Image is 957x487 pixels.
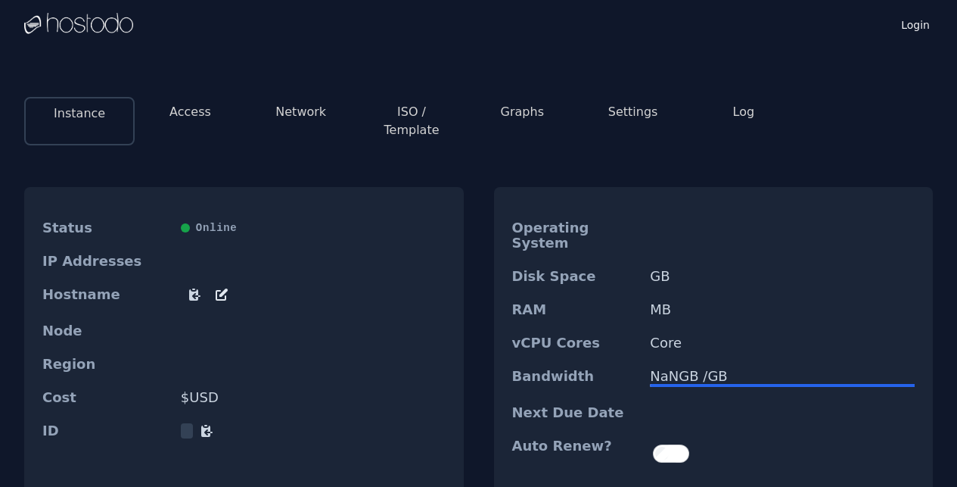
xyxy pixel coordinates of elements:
[181,220,446,236] div: Online
[368,103,455,139] button: ISO / Template
[42,254,169,269] dt: IP Addresses
[181,390,446,405] dd: $ USD
[608,103,658,121] button: Settings
[42,323,169,339] dt: Node
[169,103,211,121] button: Access
[512,336,639,351] dt: vCPU Cores
[650,302,915,317] dd: MB
[650,336,915,351] dd: Core
[42,423,169,439] dt: ID
[42,357,169,372] dt: Region
[512,369,639,387] dt: Bandwidth
[512,302,639,317] dt: RAM
[54,105,105,123] button: Instance
[650,369,915,384] div: NaN GB / GB
[733,103,755,121] button: Log
[512,220,639,251] dt: Operating System
[650,269,915,284] dd: GB
[275,103,326,121] button: Network
[501,103,544,121] button: Graphs
[42,390,169,405] dt: Cost
[512,439,639,469] dt: Auto Renew?
[898,14,933,33] a: Login
[42,220,169,236] dt: Status
[24,13,133,36] img: Logo
[42,287,169,305] dt: Hostname
[512,269,639,284] dt: Disk Space
[512,405,639,420] dt: Next Due Date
